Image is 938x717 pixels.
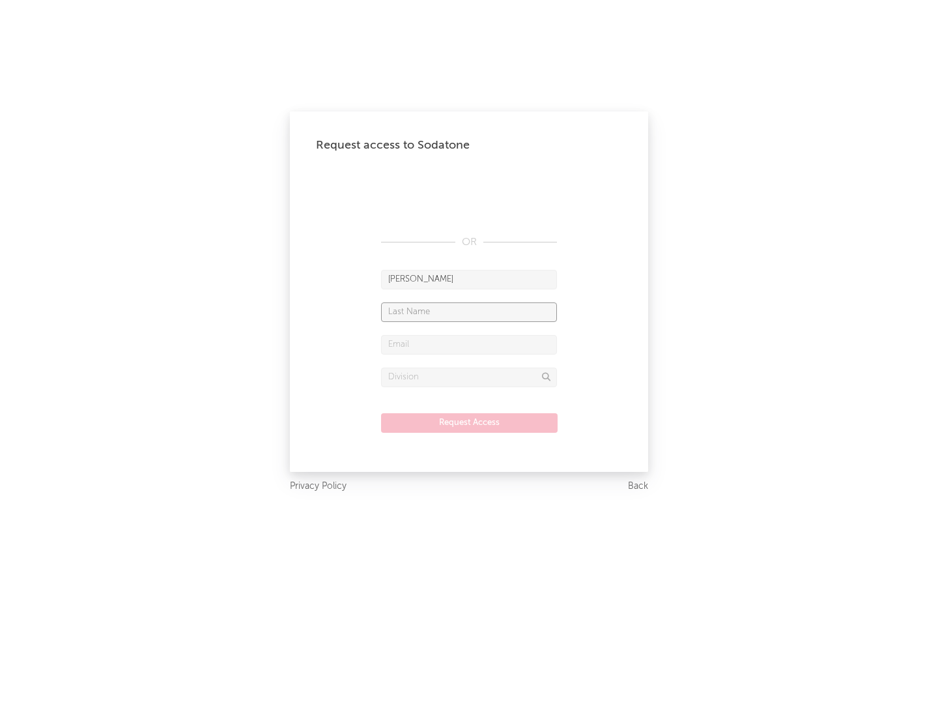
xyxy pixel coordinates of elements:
input: Email [381,335,557,355]
a: Back [628,478,648,495]
button: Request Access [381,413,558,433]
input: First Name [381,270,557,289]
input: Division [381,368,557,387]
div: Request access to Sodatone [316,138,622,153]
input: Last Name [381,302,557,322]
a: Privacy Policy [290,478,347,495]
div: OR [381,235,557,250]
